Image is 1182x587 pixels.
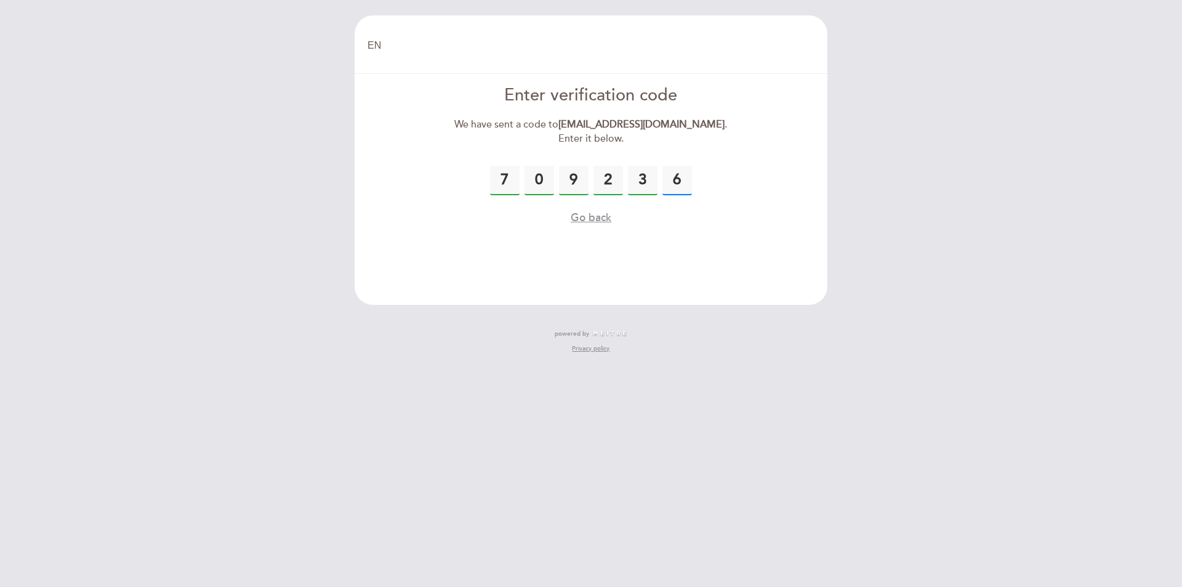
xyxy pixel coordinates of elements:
input: 0 [525,166,554,195]
button: Go back [571,210,611,225]
input: 0 [559,166,589,195]
input: 0 [593,166,623,195]
div: We have sent a code to . Enter it below. [450,118,733,146]
img: MEITRE [592,331,627,337]
input: 0 [490,166,520,195]
input: 0 [628,166,657,195]
input: 0 [662,166,692,195]
div: Enter verification code [450,84,733,108]
span: powered by [555,330,589,338]
a: powered by [555,330,627,338]
a: Privacy policy [572,344,609,353]
strong: [EMAIL_ADDRESS][DOMAIN_NAME] [558,118,725,131]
